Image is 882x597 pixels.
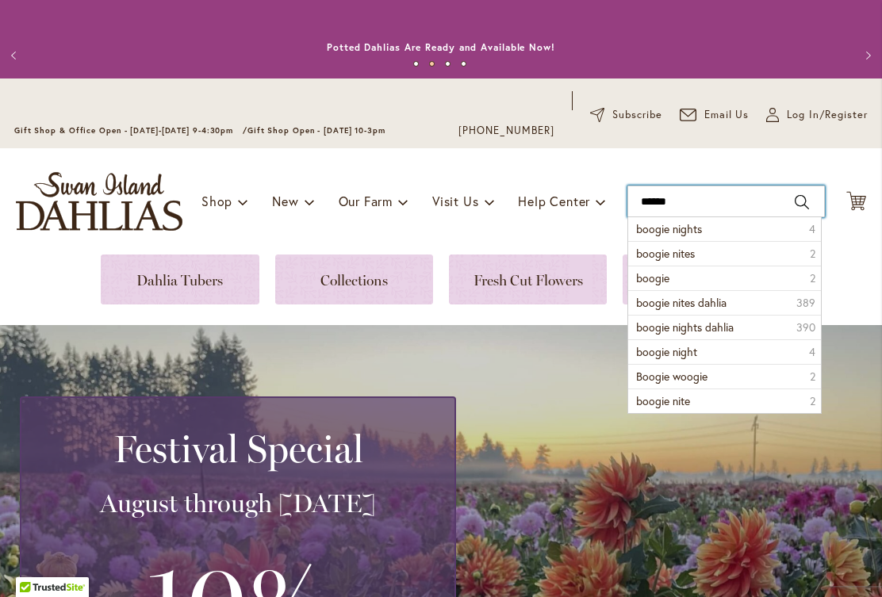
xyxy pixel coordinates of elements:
[636,295,727,310] span: boogie nites dahlia
[766,107,868,123] a: Log In/Register
[810,393,815,409] span: 2
[795,189,809,215] button: Search
[413,61,419,67] button: 1 of 4
[796,295,815,311] span: 389
[636,221,702,236] span: boogie nights
[636,270,669,285] span: boogie
[272,193,298,209] span: New
[339,193,393,209] span: Our Farm
[636,344,697,359] span: boogie night
[458,123,554,139] a: [PHONE_NUMBER]
[590,107,662,123] a: Subscribe
[201,193,232,209] span: Shop
[787,107,868,123] span: Log In/Register
[612,107,662,123] span: Subscribe
[16,172,182,231] a: store logo
[796,320,815,335] span: 390
[461,61,466,67] button: 4 of 4
[636,393,690,408] span: boogie nite
[445,61,451,67] button: 3 of 4
[636,320,734,335] span: boogie nights dahlia
[636,246,695,261] span: boogie nites
[40,488,435,519] h3: August through [DATE]
[327,41,555,53] a: Potted Dahlias Are Ready and Available Now!
[40,427,435,471] h2: Festival Special
[809,344,815,360] span: 4
[680,107,750,123] a: Email Us
[810,369,815,385] span: 2
[247,125,385,136] span: Gift Shop Open - [DATE] 10-3pm
[704,107,750,123] span: Email Us
[432,193,478,209] span: Visit Us
[810,270,815,286] span: 2
[810,246,815,262] span: 2
[850,40,882,71] button: Next
[429,61,435,67] button: 2 of 4
[636,369,708,384] span: Boogie woogie
[809,221,815,237] span: 4
[14,125,247,136] span: Gift Shop & Office Open - [DATE]-[DATE] 9-4:30pm /
[518,193,590,209] span: Help Center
